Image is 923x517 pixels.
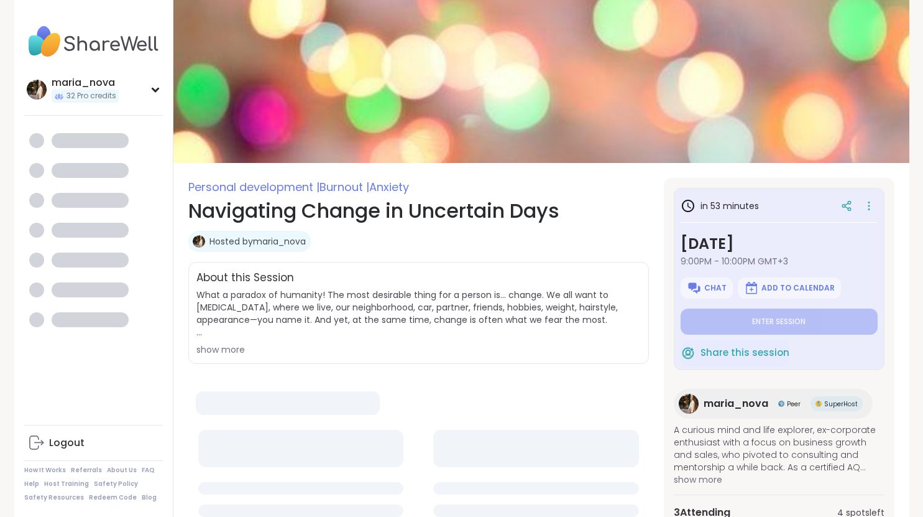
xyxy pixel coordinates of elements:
a: About Us [107,466,137,475]
span: A curious mind and life explorer, ex-corporate enthusiast with a focus on business growth and sal... [674,424,884,473]
a: Safety Resources [24,493,84,502]
img: ShareWell Nav Logo [24,20,163,63]
a: How It Works [24,466,66,475]
img: ShareWell Logomark [744,281,759,296]
img: maria_nova [27,80,47,100]
button: Add to Calendar [738,277,841,299]
img: maria_nova [193,235,205,248]
a: Redeem Code [89,493,137,502]
span: maria_nova [704,396,768,411]
h1: Navigating Change in Uncertain Days [188,196,649,226]
span: Chat [704,283,727,293]
button: Enter session [681,309,878,335]
a: FAQ [142,466,155,475]
img: maria_nova [679,394,699,414]
span: Add to Calendar [761,283,835,293]
button: Share this session [681,340,789,366]
div: maria_nova [52,76,119,90]
div: show more [196,343,641,356]
span: 9:00PM - 10:00PM GMT+3 [681,255,878,268]
span: What a paradox of humanity! The most desirable thing for a person is... change. We all want to [M... [196,289,641,338]
a: Hosted bymaria_nova [209,235,306,248]
a: Logout [24,428,163,458]
img: Peer Badge One [778,401,784,407]
span: Peer [787,399,801,409]
a: maria_novamaria_novaPeer Badge OnePeerPeer Badge OneSuperHost [674,389,873,419]
a: Blog [142,493,157,502]
span: Personal development | [188,179,319,195]
span: Anxiety [369,179,409,195]
h3: in 53 minutes [681,198,759,213]
img: ShareWell Logomark [687,281,702,296]
img: Peer Badge One [815,401,822,407]
button: Chat [681,277,733,299]
span: Burnout | [319,179,369,195]
a: Referrals [71,466,102,475]
span: 32 Pro credits [67,91,116,101]
span: show more [674,473,884,486]
h2: About this Session [196,270,294,286]
span: Share this session [700,346,789,360]
a: Host Training [44,480,89,488]
img: ShareWell Logomark [681,345,696,360]
span: Enter session [752,317,806,327]
a: Help [24,480,39,488]
span: SuperHost [824,399,858,409]
h3: [DATE] [681,233,878,255]
a: Safety Policy [94,480,138,488]
div: Logout [49,436,85,450]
